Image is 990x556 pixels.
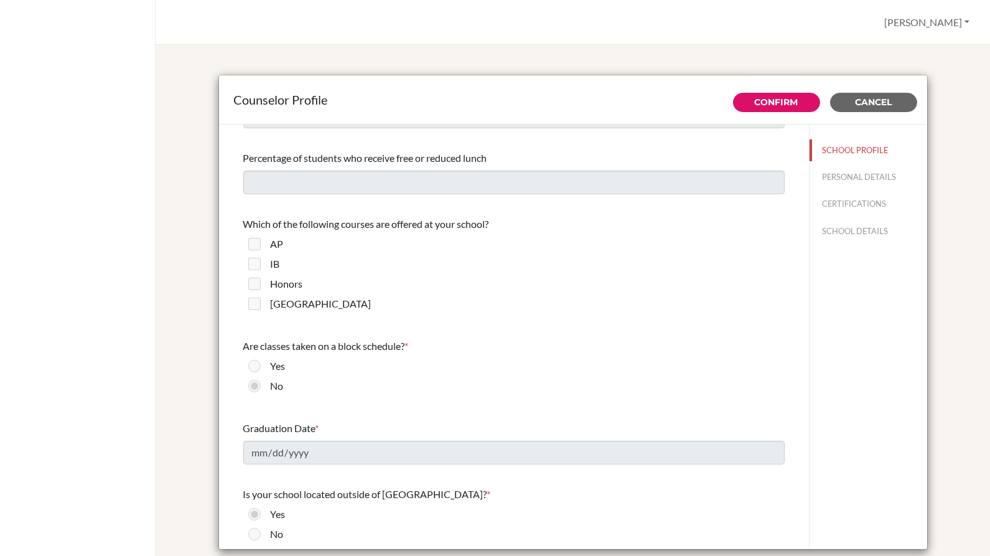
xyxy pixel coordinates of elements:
[810,139,927,161] button: SCHOOL PROFILE
[810,220,927,242] button: SCHOOL DETAILS
[234,90,912,109] div: Counselor Profile
[879,11,975,34] button: [PERSON_NAME]
[271,359,286,374] label: Yes
[271,237,284,252] label: AP
[243,218,489,230] span: Which of the following courses are offered at your school?
[243,340,405,352] span: Are classes taken on a block schedule?
[243,152,487,164] span: Percentage of students who receive free or reduced lunch
[271,276,303,291] label: Honors
[243,488,487,500] span: Is your school located outside of [GEOGRAPHIC_DATA]?
[271,379,284,393] label: No
[271,296,371,311] label: [GEOGRAPHIC_DATA]
[243,422,315,434] span: Graduation Date
[271,527,284,542] label: No
[810,166,927,188] button: PERSONAL DETAILS
[810,193,927,215] button: CERTIFICATIONS
[271,507,286,522] label: Yes
[271,257,280,271] label: IB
